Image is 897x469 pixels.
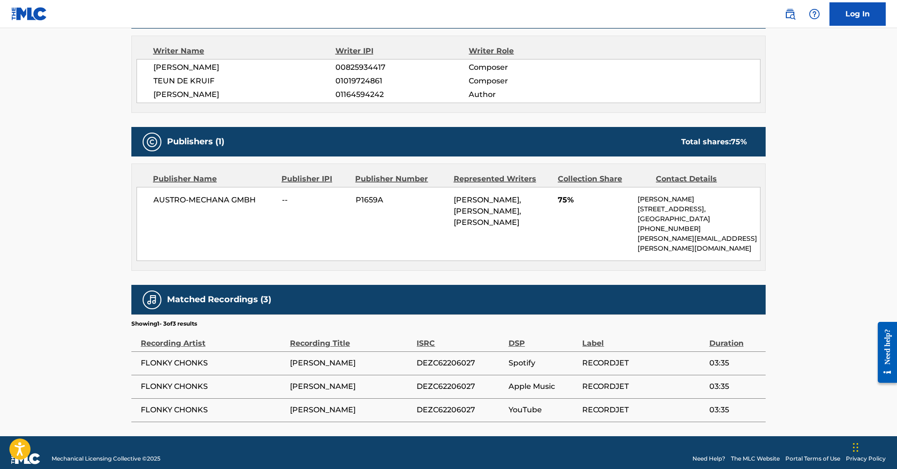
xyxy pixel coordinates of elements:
[809,8,820,20] img: help
[871,314,897,390] iframe: Resource Center
[153,62,335,73] span: [PERSON_NAME]
[11,7,47,21] img: MLC Logo
[417,328,503,349] div: ISRC
[509,328,578,349] div: DSP
[454,195,521,227] span: [PERSON_NAME], [PERSON_NAME], [PERSON_NAME]
[692,454,725,463] a: Need Help?
[131,320,197,328] p: Showing 1 - 3 of 3 results
[709,381,761,392] span: 03:35
[709,404,761,416] span: 03:35
[558,173,649,185] div: Collection Share
[335,45,469,57] div: Writer IPI
[781,5,799,23] a: Public Search
[153,89,335,100] span: [PERSON_NAME]
[141,357,285,369] span: FLONKY CHONKS
[153,75,335,87] span: TEUN DE KRUIF
[141,328,285,349] div: Recording Artist
[638,194,760,204] p: [PERSON_NAME]
[853,433,859,462] div: Drag
[785,454,840,463] a: Portal Terms of Use
[11,453,40,464] img: logo
[141,404,285,416] span: FLONKY CHONKS
[153,45,335,57] div: Writer Name
[509,381,578,392] span: Apple Music
[638,214,760,224] p: [GEOGRAPHIC_DATA]
[731,137,747,146] span: 75 %
[355,173,446,185] div: Publisher Number
[850,424,897,469] iframe: Chat Widget
[509,404,578,416] span: YouTube
[335,75,469,87] span: 01019724861
[290,404,412,416] span: [PERSON_NAME]
[469,62,590,73] span: Composer
[141,381,285,392] span: FLONKY CHONKS
[846,454,886,463] a: Privacy Policy
[153,173,274,185] div: Publisher Name
[417,357,503,369] span: DEZC62206027
[52,454,160,463] span: Mechanical Licensing Collective © 2025
[731,454,780,463] a: The MLC Website
[709,357,761,369] span: 03:35
[681,136,747,148] div: Total shares:
[290,381,412,392] span: [PERSON_NAME]
[281,173,348,185] div: Publisher IPI
[356,194,447,206] span: P1659A
[582,404,704,416] span: RECORDJET
[417,404,503,416] span: DEZC62206027
[282,194,349,206] span: --
[469,89,590,100] span: Author
[167,294,271,305] h5: Matched Recordings (3)
[146,294,158,305] img: Matched Recordings
[829,2,886,26] a: Log In
[582,381,704,392] span: RECORDJET
[153,194,275,206] span: AUSTRO-MECHANA GMBH
[417,381,503,392] span: DEZC62206027
[290,328,412,349] div: Recording Title
[146,136,158,148] img: Publishers
[638,234,760,253] p: [PERSON_NAME][EMAIL_ADDRESS][PERSON_NAME][DOMAIN_NAME]
[335,89,469,100] span: 01164594242
[582,328,704,349] div: Label
[469,45,590,57] div: Writer Role
[290,357,412,369] span: [PERSON_NAME]
[582,357,704,369] span: RECORDJET
[638,224,760,234] p: [PHONE_NUMBER]
[784,8,796,20] img: search
[335,62,469,73] span: 00825934417
[167,136,224,147] h5: Publishers (1)
[638,204,760,214] p: [STREET_ADDRESS],
[709,328,761,349] div: Duration
[656,173,747,185] div: Contact Details
[454,173,551,185] div: Represented Writers
[509,357,578,369] span: Spotify
[558,194,631,206] span: 75%
[805,5,824,23] div: Help
[469,75,590,87] span: Composer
